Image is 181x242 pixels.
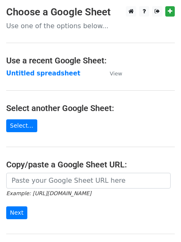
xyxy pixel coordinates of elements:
[6,56,175,65] h4: Use a recent Google Sheet:
[6,22,175,30] p: Use one of the options below...
[6,6,175,18] h3: Choose a Google Sheet
[6,173,171,189] input: Paste your Google Sheet URL here
[101,70,122,77] a: View
[6,70,80,77] a: Untitled spreadsheet
[6,206,27,219] input: Next
[6,103,175,113] h4: Select another Google Sheet:
[6,190,91,196] small: Example: [URL][DOMAIN_NAME]
[6,119,37,132] a: Select...
[6,160,175,169] h4: Copy/paste a Google Sheet URL:
[110,70,122,77] small: View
